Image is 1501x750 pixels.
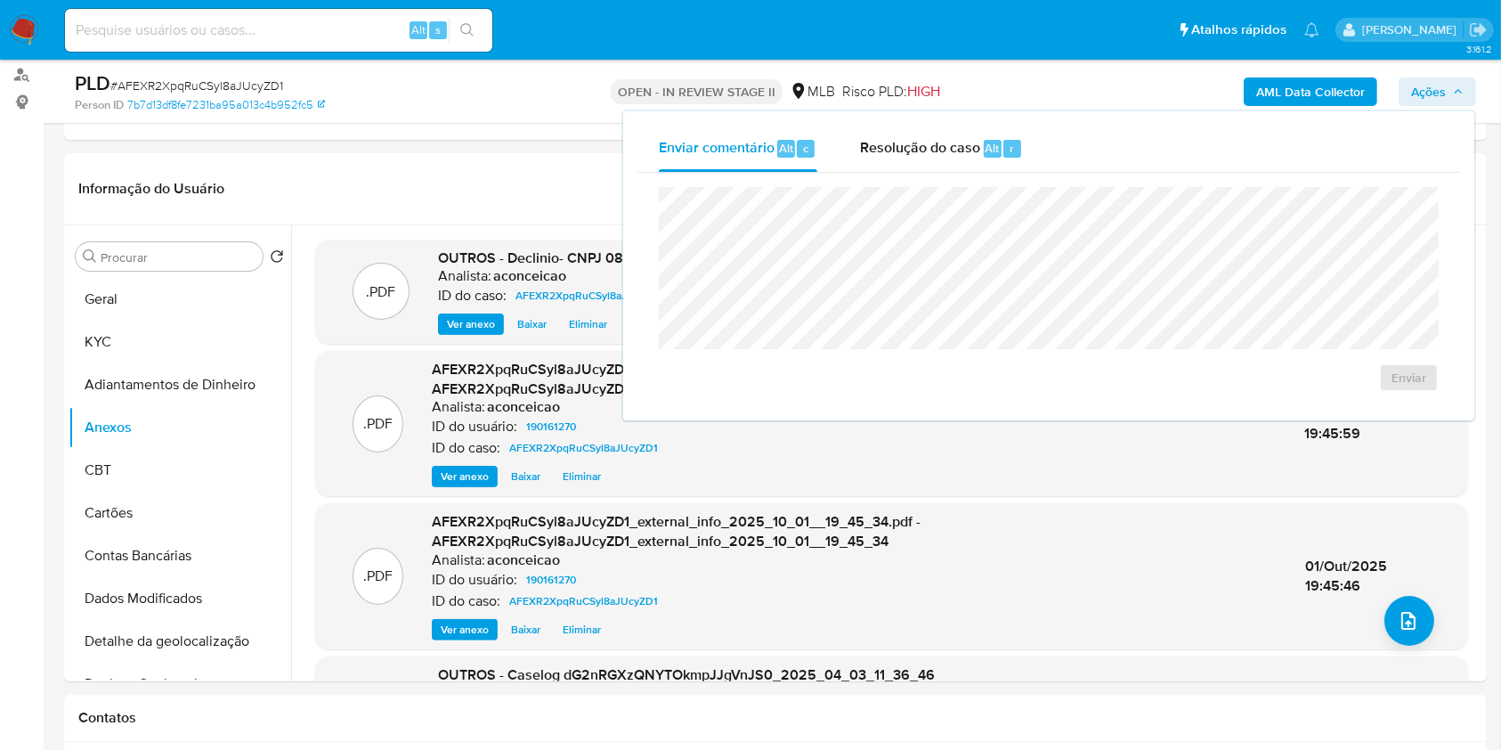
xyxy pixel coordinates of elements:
span: Ver anexo [447,315,495,333]
p: ID do caso: [438,287,507,305]
p: ID do caso: [432,439,500,457]
span: OUTROS - Caselog dG2nRGXzQNYTOkmpJJgVnJS0_2025_04_03_11_36_46 [438,664,935,685]
p: .PDF [363,414,393,434]
p: ID do caso: [432,592,500,610]
span: 01/Out/2025 19:45:46 [1305,556,1387,596]
span: Ações [1411,77,1446,106]
button: Eliminar [560,314,616,335]
a: 190161270 [519,416,583,437]
a: AFEXR2XpqRuCSyl8aJUcyZD1 [502,437,665,459]
span: c [803,140,808,157]
b: Person ID [75,97,124,113]
button: Baixar [502,466,549,487]
button: search-icon [449,18,485,43]
button: Ver anexo [432,619,498,640]
button: Cartões [69,492,291,534]
button: Geral [69,278,291,321]
a: Sair [1469,20,1488,39]
span: Enviar comentário [659,137,775,158]
button: Ver anexo [438,314,504,335]
span: Eliminar [563,468,601,485]
button: Baixar [502,619,549,640]
span: 01/Out/2025 19:45:59 [1304,404,1386,444]
h1: Contatos [78,709,1473,727]
span: AFEXR2XpqRuCSyl8aJUcyZD1 [515,285,664,306]
button: Eliminar [554,466,610,487]
button: CBT [69,449,291,492]
button: Procurar [83,249,97,264]
span: Baixar [511,621,540,639]
button: Retornar ao pedido padrão [270,249,284,269]
button: Dados Modificados [69,577,291,620]
p: OPEN - IN REVIEW STAGE II [611,79,783,104]
span: # AFEXR2XpqRuCSyl8aJUcyZD1 [110,77,283,94]
h6: aconceicao [487,551,560,569]
span: AFEXR2XpqRuCSyl8aJUcyZD1 [509,591,658,612]
a: 190161270 [519,569,583,591]
button: Devices Geolocation [69,663,291,705]
span: Ver anexo [441,621,489,639]
span: s [435,21,441,38]
p: Analista: [432,398,485,416]
input: Procurar [101,249,256,265]
span: 3.161.2 [1466,42,1492,56]
span: 190161270 [526,416,576,437]
input: Pesquise usuários ou casos... [65,19,492,42]
a: Notificações [1304,22,1319,37]
h1: Informação do Usuário [78,180,224,198]
span: Eliminar [563,621,601,639]
span: Alt [986,140,1000,157]
span: Resolução do caso [860,137,980,158]
b: PLD [75,69,110,97]
p: Analista: [438,267,491,285]
button: Ações [1399,77,1476,106]
p: .PDF [363,567,393,586]
a: AFEXR2XpqRuCSyl8aJUcyZD1 [502,591,665,612]
span: Eliminar [569,315,607,333]
span: HIGH [907,81,940,102]
button: upload-file [1384,596,1434,646]
p: .PDF [367,282,396,302]
span: Alt [779,140,793,157]
button: AML Data Collector [1244,77,1377,106]
span: Atalhos rápidos [1191,20,1286,39]
button: Contas Bancárias [69,534,291,577]
span: OUTROS - Declinio- CNPJ 08584116000127 - WEBCONTINENTAL LTDA (1) [438,248,906,268]
a: AFEXR2XpqRuCSyl8aJUcyZD1 [508,285,671,306]
b: AML Data Collector [1256,77,1365,106]
h6: aconceicao [493,267,566,285]
button: KYC [69,321,291,363]
h6: aconceicao [487,398,560,416]
button: Adiantamentos de Dinheiro [69,363,291,406]
p: ID do usuário: [432,418,517,436]
button: Eliminar [554,619,610,640]
span: Ver anexo [441,468,489,485]
span: r [1010,140,1014,157]
span: AFEXR2XpqRuCSyl8aJUcyZD1_external_info_2025_10_01__19_45_34.pdf - AFEXR2XpqRuCSyl8aJUcyZD1_extern... [432,511,921,551]
span: Baixar [511,468,540,485]
span: Baixar [517,315,547,333]
p: ID do usuário: [432,571,517,589]
button: Ver anexo [432,466,498,487]
div: MLB [790,82,835,102]
span: AFEXR2XpqRuCSyl8aJUcyZD1 [509,437,658,459]
span: 190161270 [526,569,576,591]
span: Alt [411,21,426,38]
a: 7b7d13df8fe7231ba95a013c4b952fc5 [127,97,325,113]
button: Detalhe da geolocalização [69,620,291,663]
button: Anexos [69,406,291,449]
span: Risco PLD: [842,82,940,102]
span: AFEXR2XpqRuCSyl8aJUcyZD1_internal_info_2025_10_01__19_45_46.pdf - AFEXR2XpqRuCSyl8aJUcyZD1_intern... [432,359,919,399]
button: Baixar [508,314,556,335]
p: Analista: [432,551,485,569]
p: ana.conceicao@mercadolivre.com [1362,21,1463,38]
